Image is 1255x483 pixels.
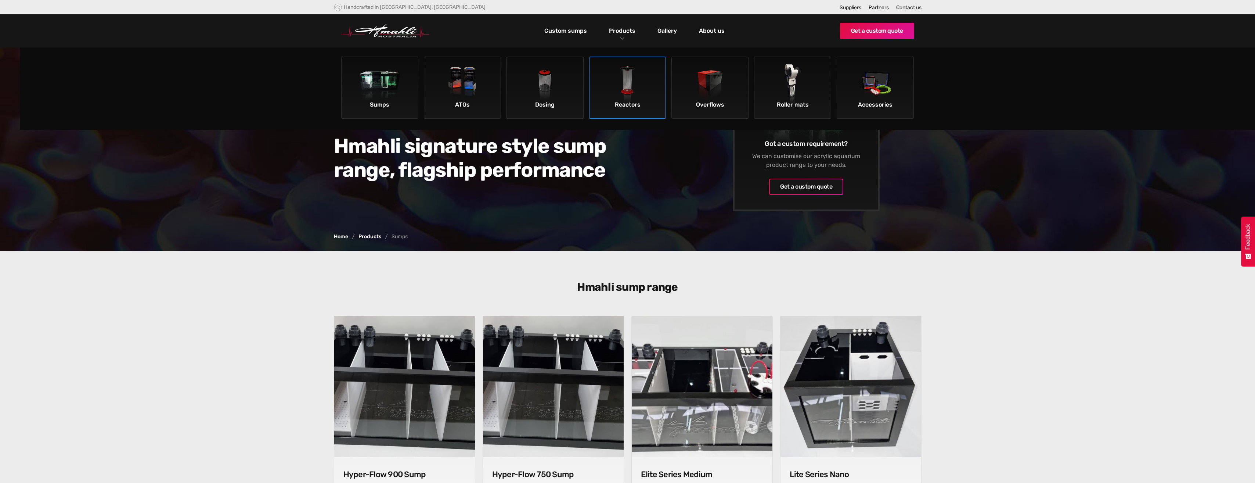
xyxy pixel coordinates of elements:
[756,99,829,111] div: Roller mats
[607,64,648,106] img: Reactors
[344,4,486,10] div: Handcrafted in [GEOGRAPHIC_DATA], [GEOGRAPHIC_DATA]
[343,99,416,111] div: Sumps
[632,316,772,457] img: Elite Series Medium
[589,57,666,119] a: ReactorsReactors
[441,64,483,106] img: ATOs
[424,57,501,119] a: ATOsATOs
[334,234,348,239] a: Home
[341,24,429,38] a: home
[591,99,664,111] div: Reactors
[790,470,912,479] h4: Lite Series Nano
[1245,224,1251,250] span: Feedback
[392,234,408,239] div: Sumps
[840,23,914,39] a: Get a custom quote
[483,316,624,457] img: Hyper-Flow 750 Sump
[896,4,922,11] a: Contact us
[780,316,921,457] img: Lite Series Nano
[671,57,749,119] a: OverflowsOverflows
[506,57,584,119] a: DosingDosing
[341,24,429,38] img: Hmahli Australia Logo
[542,25,589,37] a: Custom sumps
[334,316,475,457] img: Hyper-Flow 900 Sump
[855,64,896,106] img: Accessories
[492,470,614,479] h4: Hyper-Flow 750 Sump
[674,99,746,111] div: Overflows
[359,64,401,106] img: Sumps
[656,25,679,37] a: Gallery
[641,470,763,479] h4: Elite Series Medium
[426,99,499,111] div: ATOs
[746,152,867,169] div: We can customise our acrylic aquarium product range to your needs.
[343,470,466,479] h4: Hyper-Flow 900 Sump
[524,64,566,106] img: Dosing
[334,134,617,182] h2: Hmahli signature style sump range, flagship performance
[869,4,889,11] a: Partners
[341,57,418,119] a: SumpsSumps
[772,64,814,106] img: Roller mats
[769,179,843,195] a: Get a custom quote
[689,64,731,106] img: Overflows
[839,99,912,111] div: Accessories
[697,25,726,37] a: About us
[746,139,867,148] h6: Got a custom requirement?
[603,14,641,47] div: Products
[358,234,381,239] a: Products
[754,57,831,119] a: Roller matsRoller mats
[780,182,832,191] div: Get a custom quote
[840,4,861,11] a: Suppliers
[509,99,581,111] div: Dosing
[486,280,769,294] h3: Hmahli sump range
[334,47,922,130] nav: Products
[1241,217,1255,266] button: Feedback - Show survey
[837,57,914,119] a: AccessoriesAccessories
[607,25,637,36] a: Products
